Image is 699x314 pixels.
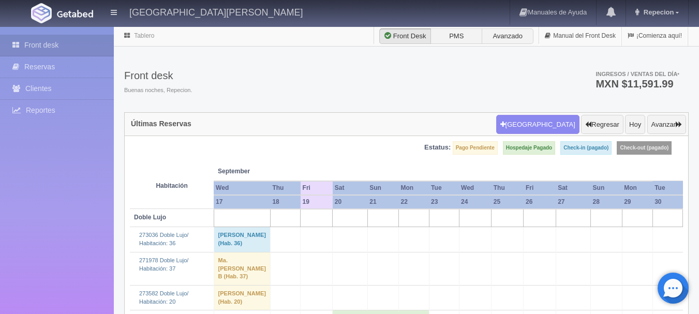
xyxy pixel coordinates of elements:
strong: Habitación [156,182,187,189]
label: Pago Pendiente [453,141,498,155]
label: Estatus: [424,143,451,153]
th: 29 [622,195,652,209]
th: 20 [333,195,367,209]
th: Sat [333,181,367,195]
th: 28 [591,195,622,209]
span: Repecion [641,8,674,16]
label: Check-out (pagado) [617,141,672,155]
td: Ma. [PERSON_NAME] B (Hab. 37) [214,252,270,285]
a: 273582 Doble Lujo/Habitación: 20 [139,290,188,305]
label: PMS [430,28,482,44]
a: Manual del Front Desk [539,26,621,46]
h4: [GEOGRAPHIC_DATA][PERSON_NAME] [129,5,303,18]
h4: Últimas Reservas [131,120,191,128]
th: 18 [270,195,300,209]
h3: MXN $11,591.99 [596,79,679,89]
span: Ingresos / Ventas del día [596,71,679,77]
th: Sat [556,181,590,195]
th: Thu [492,181,524,195]
label: Check-in (pagado) [560,141,612,155]
h3: Front desk [124,70,192,81]
th: Mon [622,181,652,195]
a: Tablero [134,32,154,39]
label: Hospedaje Pagado [503,141,555,155]
span: Buenas noches, Repecion. [124,86,192,95]
th: Wed [459,181,492,195]
th: Sun [591,181,622,195]
img: Getabed [57,10,93,18]
th: Tue [652,181,682,195]
label: Avanzado [482,28,533,44]
button: Avanzar [647,115,686,134]
button: Hoy [625,115,645,134]
button: [GEOGRAPHIC_DATA] [496,115,579,134]
th: 27 [556,195,590,209]
th: 30 [652,195,682,209]
th: Tue [429,181,459,195]
a: 271978 Doble Lujo/Habitación: 37 [139,257,188,272]
th: 25 [492,195,524,209]
th: Sun [367,181,398,195]
th: 21 [367,195,398,209]
th: 19 [301,195,333,209]
th: Fri [301,181,333,195]
th: 17 [214,195,270,209]
td: [PERSON_NAME] (Hab. 36) [214,227,270,252]
th: Fri [524,181,556,195]
th: 23 [429,195,459,209]
th: 22 [398,195,429,209]
b: Doble Lujo [134,214,166,221]
td: [PERSON_NAME] (Hab. 20) [214,285,270,310]
th: Thu [270,181,300,195]
a: 273036 Doble Lujo/Habitación: 36 [139,232,188,246]
label: Front Desk [379,28,431,44]
th: Mon [398,181,429,195]
th: Wed [214,181,270,195]
th: 26 [524,195,556,209]
th: 24 [459,195,492,209]
img: Getabed [31,3,52,23]
button: Regresar [581,115,623,134]
span: September [218,167,296,176]
a: ¡Comienza aquí! [622,26,688,46]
